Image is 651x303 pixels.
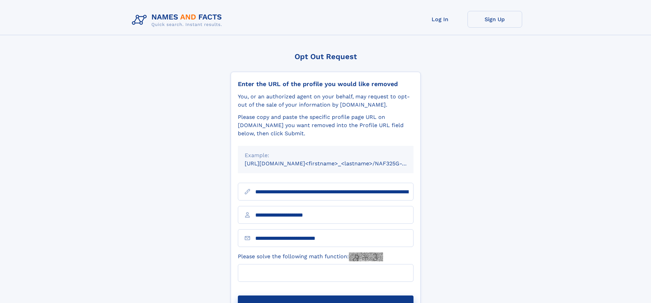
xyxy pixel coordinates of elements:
div: Opt Out Request [231,52,421,61]
a: Sign Up [467,11,522,28]
div: Enter the URL of the profile you would like removed [238,80,413,88]
a: Log In [413,11,467,28]
div: You, or an authorized agent on your behalf, may request to opt-out of the sale of your informatio... [238,93,413,109]
div: Example: [245,151,407,160]
label: Please solve the following math function: [238,252,383,261]
img: Logo Names and Facts [129,11,228,29]
small: [URL][DOMAIN_NAME]<firstname>_<lastname>/NAF325G-xxxxxxxx [245,160,426,167]
div: Please copy and paste the specific profile page URL on [DOMAIN_NAME] you want removed into the Pr... [238,113,413,138]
